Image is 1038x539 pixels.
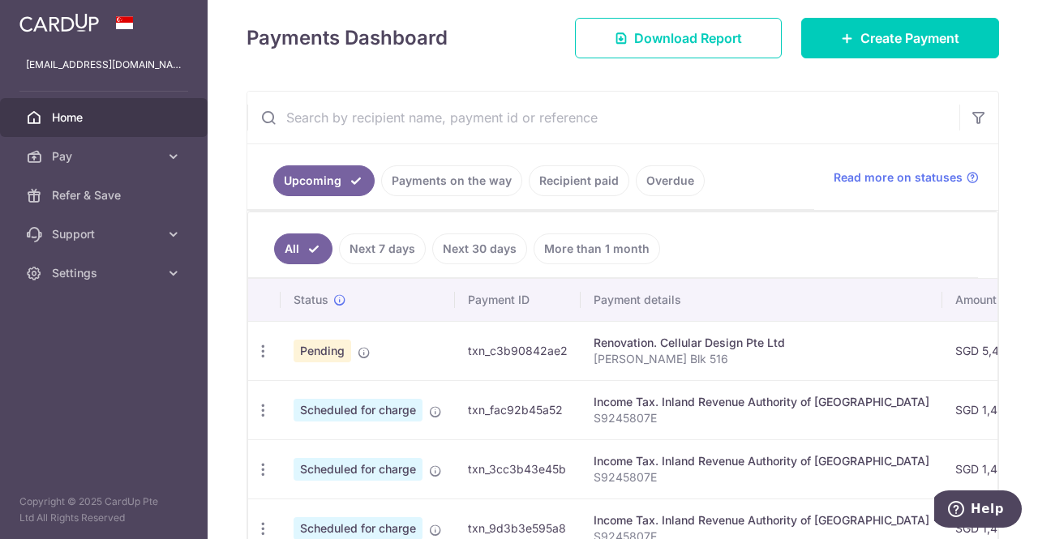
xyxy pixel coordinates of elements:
td: txn_c3b90842ae2 [455,321,581,380]
iframe: Opens a widget where you can find more information [934,490,1022,531]
span: Settings [52,265,159,281]
span: Scheduled for charge [294,458,422,481]
a: Read more on statuses [834,169,979,186]
a: All [274,233,332,264]
a: Overdue [636,165,705,196]
p: [EMAIL_ADDRESS][DOMAIN_NAME] [26,57,182,73]
span: Amount [955,292,997,308]
a: Recipient paid [529,165,629,196]
h4: Payments Dashboard [247,24,448,53]
span: Read more on statuses [834,169,963,186]
a: Upcoming [273,165,375,196]
div: Income Tax. Inland Revenue Authority of [GEOGRAPHIC_DATA] [594,394,929,410]
p: [PERSON_NAME] Blk 516 [594,351,929,367]
span: Pay [52,148,159,165]
th: Payment details [581,279,942,321]
a: Next 30 days [432,233,527,264]
p: S9245807E [594,410,929,426]
input: Search by recipient name, payment id or reference [247,92,959,143]
td: txn_3cc3b43e45b [455,439,581,498]
div: Income Tax. Inland Revenue Authority of [GEOGRAPHIC_DATA] [594,512,929,528]
th: Payment ID [455,279,581,321]
span: Support [52,226,159,242]
img: CardUp [19,13,99,32]
p: S9245807E [594,469,929,486]
span: Create Payment [860,28,959,48]
td: txn_fac92b45a52 [455,380,581,439]
a: Next 7 days [339,233,426,264]
a: Download Report [575,18,782,58]
div: Income Tax. Inland Revenue Authority of [GEOGRAPHIC_DATA] [594,453,929,469]
a: More than 1 month [534,233,660,264]
span: Scheduled for charge [294,399,422,421]
div: Renovation. Cellular Design Pte Ltd [594,335,929,351]
a: Create Payment [801,18,999,58]
span: Status [294,292,328,308]
span: Download Report [634,28,742,48]
span: Refer & Save [52,187,159,203]
a: Payments on the way [381,165,522,196]
span: Pending [294,340,351,362]
span: Home [52,109,159,126]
